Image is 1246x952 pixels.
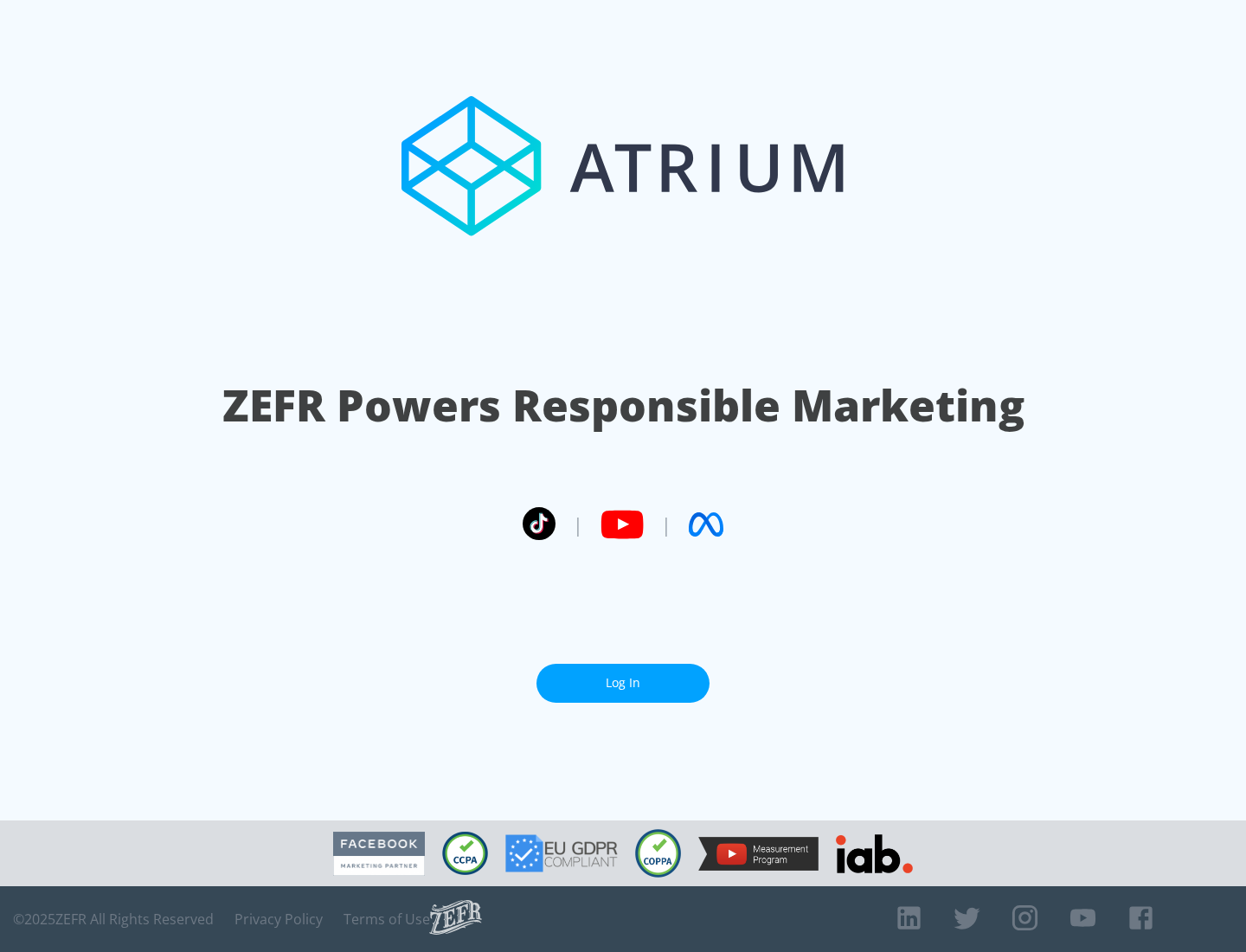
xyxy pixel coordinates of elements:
img: CCPA Compliant [442,832,488,875]
h1: ZEFR Powers Responsible Marketing [222,376,1024,435]
a: Privacy Policy [234,910,323,928]
span: | [661,511,671,537]
img: IAB [836,834,913,873]
span: © 2025 ZEFR All Rights Reserved [13,910,214,928]
img: YouTube Measurement Program [698,837,819,871]
img: COPPA Compliant [635,829,681,878]
a: Log In [536,664,710,703]
a: Terms of Use [344,910,430,928]
span: | [573,511,583,537]
img: GDPR Compliant [505,834,618,872]
img: Facebook Marketing Partner [333,832,425,876]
